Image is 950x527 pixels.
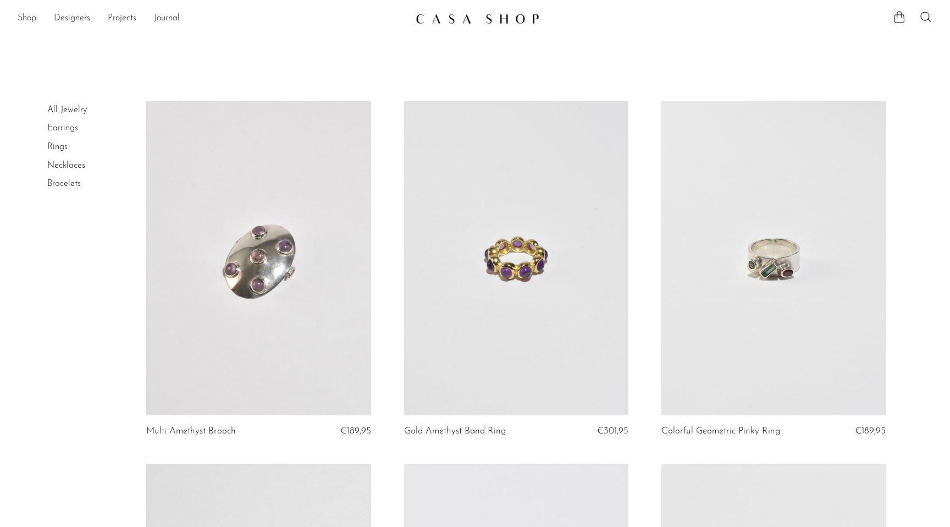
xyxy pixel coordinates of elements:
[54,12,90,26] a: Designers
[340,426,371,436] span: €189,95
[18,9,407,28] nav: Desktop navigation
[47,161,85,170] a: Necklaces
[154,12,180,26] a: Journal
[661,426,780,436] a: Colorful Geometric Pinky Ring
[47,142,68,151] a: Rings
[18,12,36,26] a: Shop
[146,426,236,436] a: Multi Amethyst Brooch
[108,12,136,26] a: Projects
[47,179,81,188] a: Bracelets
[18,9,407,28] ul: NEW HEADER MENU
[47,106,87,114] a: All Jewelry
[404,426,506,436] a: Gold Amethyst Band Ring
[597,426,628,436] span: €301,95
[47,124,78,133] a: Earrings
[855,426,886,436] span: €189,95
